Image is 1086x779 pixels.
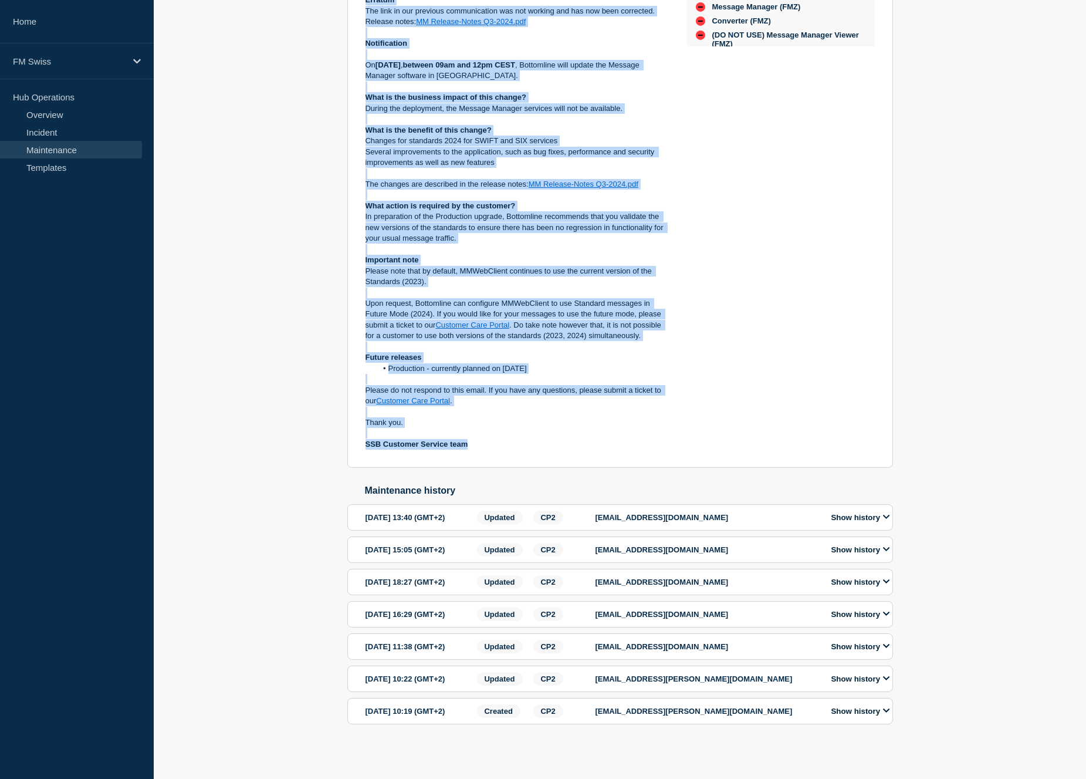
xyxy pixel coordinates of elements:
button: Show history [828,577,894,587]
span: Updated [477,511,523,524]
p: Release notes: [366,16,668,27]
span: CP2 [533,704,563,718]
p: [EMAIL_ADDRESS][DOMAIN_NAME] [596,610,818,619]
p: FM Swiss [13,56,126,66]
span: Updated [477,575,523,589]
div: [DATE] 18:27 (GMT+2) [366,575,473,589]
strong: Important note [366,255,419,264]
strong: What is the benefit of this change? [366,126,492,134]
span: CP2 [533,543,563,557]
span: CP2 [533,608,563,621]
p: The changes are described in the release notes: [366,179,668,190]
p: [EMAIL_ADDRESS][DOMAIN_NAME] [596,513,818,522]
span: Updated [477,640,523,653]
span: CP2 [533,511,563,524]
button: Show history [828,609,894,619]
button: Show history [828,642,894,652]
p: [EMAIL_ADDRESS][DOMAIN_NAME] [596,545,818,554]
a: Customer Care Portal [435,321,509,329]
strong: What action is required by the customer? [366,201,516,210]
div: down [696,2,705,12]
h2: Maintenance history [365,485,893,496]
span: Converter (FMZ) [712,16,771,26]
p: [EMAIL_ADDRESS][DOMAIN_NAME] [596,578,818,586]
span: Updated [477,672,523,686]
p: [EMAIL_ADDRESS][PERSON_NAME][DOMAIN_NAME] [596,707,818,716]
span: Message Manager (FMZ) [712,2,801,12]
p: On , , Bottomline will update the Message Manager software in [GEOGRAPHIC_DATA]. [366,60,668,82]
p: [EMAIL_ADDRESS][DOMAIN_NAME] [596,642,818,651]
p: Please do not respond to this email. If you have any questions, please submit a ticket to our . [366,385,668,407]
span: Created [477,704,520,718]
p: Upon request, Bottomline can configure MMWebClient to use Standard messages in Future Mode (2024)... [366,298,668,342]
a: MM Release-Notes Q3-2024.pdf [529,180,638,188]
p: During the deployment, the Message Manager services will not be available. [366,103,668,114]
p: The link in our previous communication was not working and has now been corrected. [366,6,668,16]
div: [DATE] 11:38 (GMT+2) [366,640,473,653]
div: [DATE] 16:29 (GMT+2) [366,608,473,621]
strong: What is the business impact of this change? [366,93,527,102]
div: [DATE] 10:22 (GMT+2) [366,672,473,686]
strong: SSB Customer Service team [366,440,468,448]
div: down [696,31,705,40]
strong: Notification [366,39,408,48]
li: Production - currently planned on [DATE] [377,363,668,374]
strong: Future releases [366,353,422,362]
div: [DATE] 13:40 (GMT+2) [366,511,473,524]
p: [EMAIL_ADDRESS][PERSON_NAME][DOMAIN_NAME] [596,675,818,683]
span: Updated [477,543,523,557]
p: Please note that by default, MMWebClient continues to use the current version of the Standards (2... [366,266,668,288]
p: Thank you. [366,417,668,428]
div: [DATE] 10:19 (GMT+2) [366,704,473,718]
strong: [DATE] [375,60,401,69]
a: MM Release-Notes Q3-2024.pdf [416,17,526,26]
button: Show history [828,706,894,716]
span: CP2 [533,672,563,686]
button: Show history [828,512,894,522]
span: Updated [477,608,523,621]
strong: between 09am and 12pm CEST [403,60,515,69]
button: Show history [828,545,894,555]
a: Customer Care Portal [376,396,450,405]
span: CP2 [533,640,563,653]
span: (DO NOT USE) Message Manager Viewer (FMZ) [712,31,863,48]
p: Changes for standards 2024 for SWIFT and SIX services [366,136,668,146]
div: [DATE] 15:05 (GMT+2) [366,543,473,557]
p: In preparation of the Production upgrade, Bottomline recommends that you validate the new version... [366,211,668,244]
span: CP2 [533,575,563,589]
div: down [696,16,705,26]
button: Show history [828,674,894,684]
p: Several improvements to the application, such as bug fixes, performance and security improvements... [366,147,668,168]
